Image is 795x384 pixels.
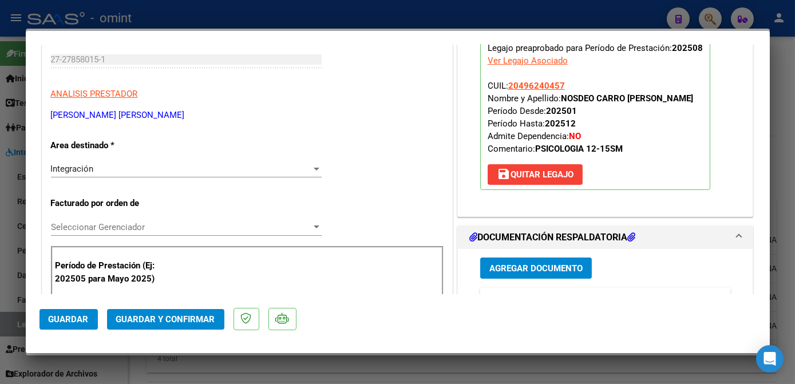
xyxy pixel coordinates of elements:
[569,131,581,141] strong: NO
[51,197,169,210] p: Facturado por orden de
[488,164,583,185] button: Quitar Legajo
[51,222,311,232] span: Seleccionar Gerenciador
[497,169,573,180] span: Quitar Legajo
[51,89,138,99] span: ANALISIS PRESTADOR
[39,309,98,330] button: Guardar
[107,309,224,330] button: Guardar y Confirmar
[497,167,511,181] mat-icon: save
[51,139,169,152] p: Area destinado *
[488,54,568,67] div: Ver Legajo Asociado
[488,144,623,154] span: Comentario:
[469,231,635,244] h1: DOCUMENTACIÓN RESPALDATORIA
[116,314,215,324] span: Guardar y Confirmar
[672,43,703,53] strong: 202508
[480,38,710,190] p: Legajo preaprobado para Período de Prestación:
[458,226,753,249] mat-expansion-panel-header: DOCUMENTACIÓN RESPALDATORIA
[669,288,726,312] datatable-header-cell: Subido
[508,81,565,91] span: 20496240457
[756,345,784,373] div: Open Intercom Messenger
[51,109,444,122] p: [PERSON_NAME] [PERSON_NAME]
[509,288,595,312] datatable-header-cell: Documento
[480,288,509,312] datatable-header-cell: ID
[488,81,693,154] span: CUIL: Nombre y Apellido: Período Desde: Período Hasta: Admite Dependencia:
[726,288,784,312] datatable-header-cell: Acción
[545,118,576,129] strong: 202512
[56,259,171,285] p: Período de Prestación (Ej: 202505 para Mayo 2025)
[480,258,592,279] button: Agregar Documento
[489,263,583,274] span: Agregar Documento
[561,93,693,104] strong: NOSDEO CARRO [PERSON_NAME]
[546,106,577,116] strong: 202501
[595,288,669,312] datatable-header-cell: Usuario
[49,314,89,324] span: Guardar
[535,144,623,154] strong: PSICOLOGIA 12-15SM
[51,164,94,174] span: Integración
